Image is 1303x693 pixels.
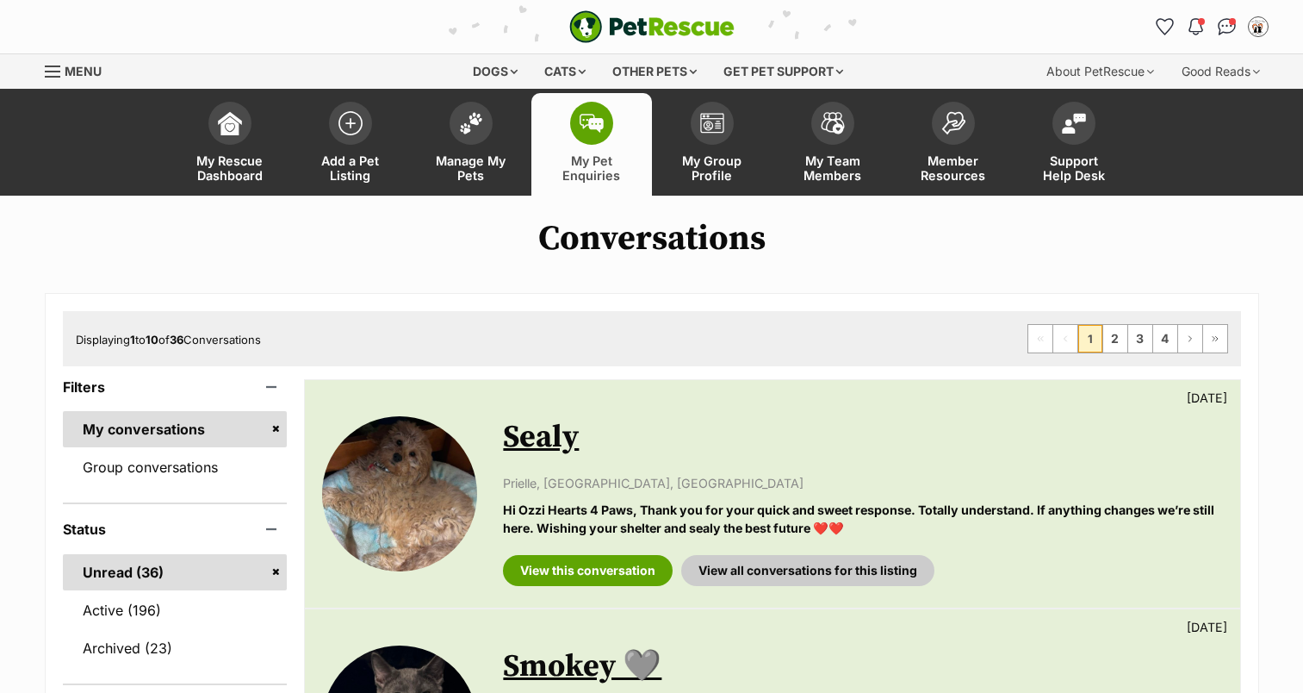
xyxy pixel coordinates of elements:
a: Conversations [1213,13,1241,41]
a: My Rescue Dashboard [170,93,290,196]
img: member-resources-icon-8e73f808a243e03378d46382f2149f9095a855e16c252ad45f914b54edf8863c.svg [941,111,965,134]
strong: 10 [146,333,158,346]
span: Member Resources [915,153,992,183]
img: manage-my-pets-icon-02211641906a0b7f246fdf0571729dbe1e7629f14944591b6c1af311fb30b64b.svg [459,112,483,134]
a: Next page [1178,325,1202,353]
div: Get pet support [711,54,855,89]
img: add-pet-listing-icon-0afa8454b4691262ce3f59096e99ab1cd57d4a30225e0717b998d2c9b9846f56.svg [338,111,363,135]
span: Support Help Desk [1035,153,1113,183]
span: My Pet Enquiries [553,153,630,183]
img: logo-e224e6f780fb5917bec1dbf3a21bbac754714ae5b6737aabdf751b685950b380.svg [569,10,735,43]
a: PetRescue [569,10,735,43]
div: About PetRescue [1034,54,1166,89]
span: Add a Pet Listing [312,153,389,183]
span: Displaying to of Conversations [76,333,261,346]
span: Previous page [1053,325,1077,353]
a: My conversations [63,411,288,447]
img: help-desk-icon-fdf02630f3aa405de69fd3d07c3f3aa587a6932b1a1747fa1d2bba05be0121f9.svg [1062,113,1086,134]
div: Other pets [600,54,709,89]
a: Sealy [503,418,579,457]
p: [DATE] [1187,389,1227,407]
ul: Account quick links [1151,13,1272,41]
div: Cats [532,54,598,89]
a: Member Resources [893,93,1014,196]
p: [DATE] [1187,618,1227,636]
strong: 1 [130,333,135,346]
a: View this conversation [503,555,673,586]
a: Page 4 [1153,325,1177,353]
a: Favourites [1151,13,1179,41]
nav: Pagination [1027,324,1228,353]
a: Page 3 [1128,325,1152,353]
img: dashboard-icon-eb2f2d2d3e046f16d808141f083e7271f6b2e854fb5c12c21221c1fb7104beca.svg [218,111,242,135]
a: Active (196) [63,592,288,628]
img: pet-enquiries-icon-7e3ad2cf08bfb03b45e93fb7055b45f3efa6380592205ae92323e6603595dc1f.svg [580,114,604,133]
a: Last page [1203,325,1227,353]
span: My Team Members [794,153,872,183]
a: Support Help Desk [1014,93,1134,196]
a: My Group Profile [652,93,772,196]
span: My Rescue Dashboard [191,153,269,183]
a: Smokey 🩶 [503,647,661,686]
a: My Pet Enquiries [531,93,652,196]
span: My Group Profile [673,153,751,183]
a: My Team Members [772,93,893,196]
a: Menu [45,54,114,85]
img: chat-41dd97257d64d25036548639549fe6c8038ab92f7586957e7f3b1b290dea8141.svg [1218,18,1236,35]
div: Dogs [461,54,530,89]
header: Status [63,521,288,537]
img: group-profile-icon-3fa3cf56718a62981997c0bc7e787c4b2cf8bcc04b72c1350f741eb67cf2f40e.svg [700,113,724,134]
p: Prielle, [GEOGRAPHIC_DATA], [GEOGRAPHIC_DATA] [503,474,1222,492]
header: Filters [63,379,288,395]
button: My account [1244,13,1272,41]
div: Good Reads [1170,54,1272,89]
img: Admin profile pic [1250,18,1267,35]
span: Manage My Pets [432,153,510,183]
strong: 36 [170,333,183,346]
button: Notifications [1182,13,1210,41]
span: First page [1028,325,1052,353]
a: Page 2 [1103,325,1127,353]
a: View all conversations for this listing [681,555,934,586]
a: Manage My Pets [411,93,531,196]
p: Hi Ozzi Hearts 4 Paws, Thank you for your quick and sweet response. Totally understand. If anythi... [503,501,1222,538]
span: Page 1 [1078,325,1102,353]
img: Sealy [322,416,477,571]
a: Add a Pet Listing [290,93,411,196]
a: Group conversations [63,449,288,485]
img: notifications-46538b983faf8c2785f20acdc204bb7945ddae34d4c08c2a6579f10ce5e182be.svg [1188,18,1202,35]
a: Archived (23) [63,630,288,666]
span: Menu [65,64,102,78]
a: Unread (36) [63,554,288,590]
img: team-members-icon-5396bd8760b3fe7c0b43da4ab00e1e3bb1a5d9ba89233759b79545d2d3fc5d0d.svg [821,112,845,134]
